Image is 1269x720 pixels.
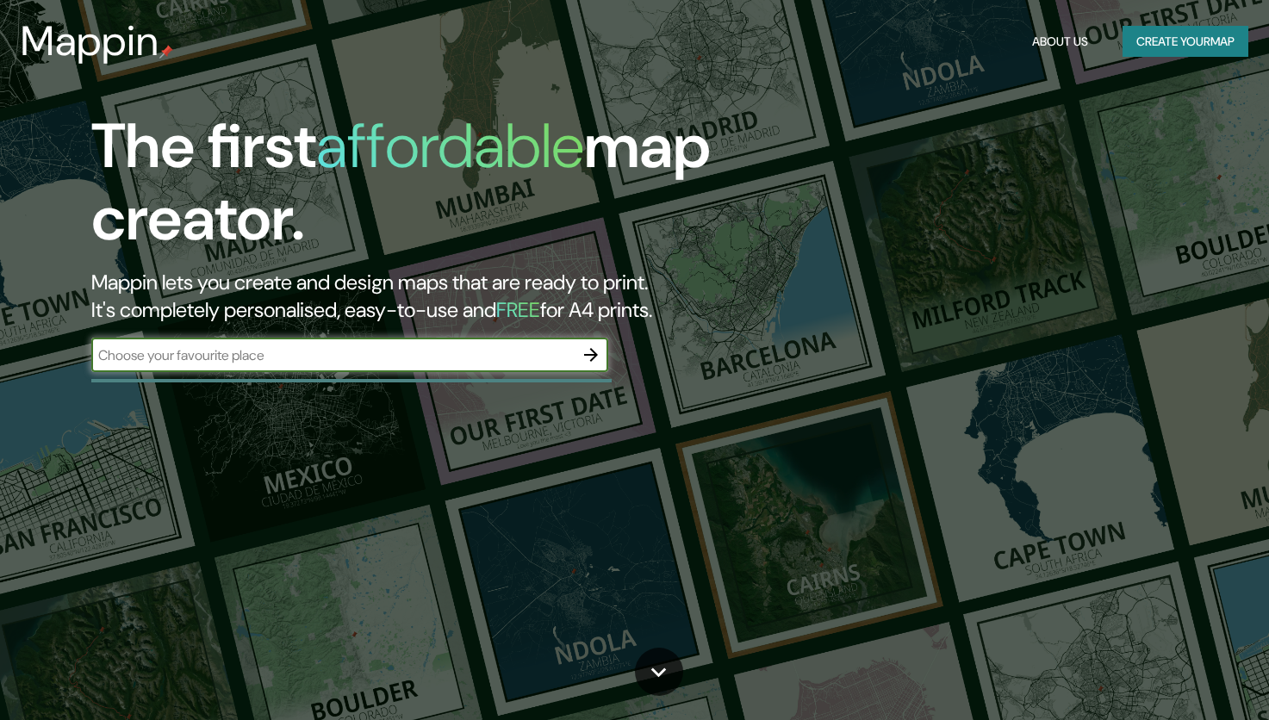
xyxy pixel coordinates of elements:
[316,106,584,186] h1: affordable
[1123,26,1248,58] button: Create yourmap
[496,296,540,323] h5: FREE
[91,110,726,269] h1: The first map creator.
[159,45,173,59] img: mappin-pin
[1025,26,1095,58] button: About Us
[1116,653,1250,701] iframe: Help widget launcher
[21,17,159,65] h3: Mappin
[91,345,574,365] input: Choose your favourite place
[91,269,726,324] h2: Mappin lets you create and design maps that are ready to print. It's completely personalised, eas...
